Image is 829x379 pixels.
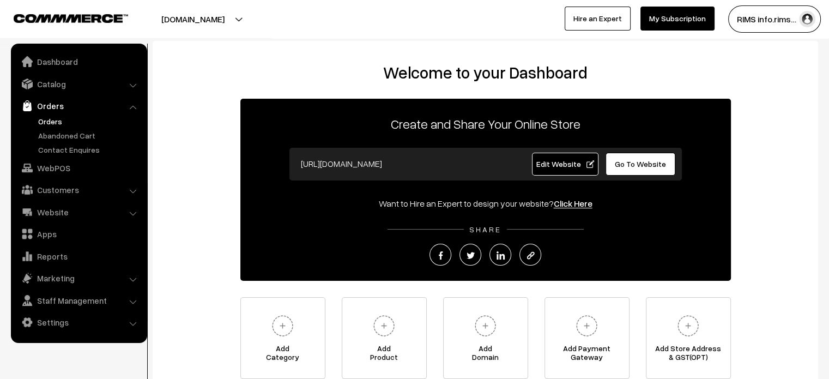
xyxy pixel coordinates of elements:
span: Add Store Address & GST(OPT) [646,344,730,366]
a: AddDomain [443,297,528,379]
a: Staff Management [14,291,143,310]
span: SHARE [464,225,507,234]
a: Apps [14,224,143,244]
img: plus.svg [572,311,602,341]
a: Go To Website [606,153,676,176]
a: Customers [14,180,143,200]
a: Website [14,202,143,222]
a: Click Here [554,198,592,209]
span: Go To Website [615,159,666,169]
a: WebPOS [14,158,143,178]
a: Add Store Address& GST(OPT) [646,297,731,379]
button: [DOMAIN_NAME] [123,5,263,33]
span: Edit Website [536,159,594,169]
img: plus.svg [470,311,500,341]
a: Orders [14,96,143,116]
span: Add Domain [444,344,528,366]
a: Settings [14,312,143,332]
div: Want to Hire an Expert to design your website? [240,197,731,210]
a: Hire an Expert [565,7,631,31]
a: Abandoned Cart [35,130,143,141]
a: Edit Website [532,153,598,176]
p: Create and Share Your Online Store [240,114,731,134]
a: Contact Enquires [35,144,143,155]
img: user [799,11,815,27]
a: My Subscription [640,7,715,31]
button: RIMS info.rims… [728,5,821,33]
a: Dashboard [14,52,143,71]
span: Add Product [342,344,426,366]
a: Catalog [14,74,143,94]
img: COMMMERCE [14,14,128,22]
span: Add Payment Gateway [545,344,629,366]
img: plus.svg [369,311,399,341]
a: AddProduct [342,297,427,379]
a: Reports [14,246,143,266]
a: Add PaymentGateway [544,297,630,379]
h2: Welcome to your Dashboard [164,63,807,82]
a: Orders [35,116,143,127]
img: plus.svg [268,311,298,341]
span: Add Category [241,344,325,366]
a: AddCategory [240,297,325,379]
a: Marketing [14,268,143,288]
a: COMMMERCE [14,11,109,24]
img: plus.svg [673,311,703,341]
